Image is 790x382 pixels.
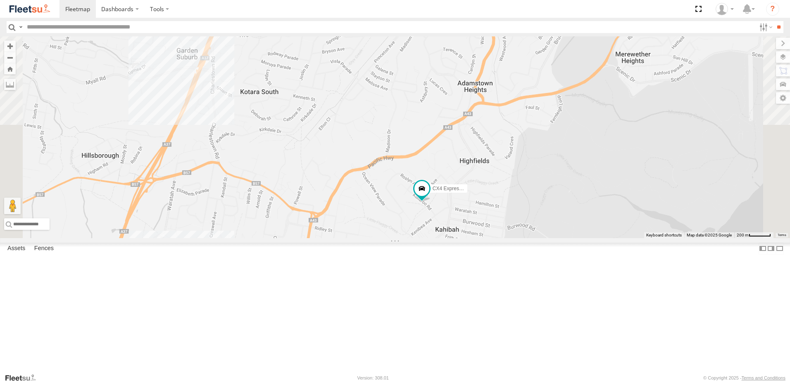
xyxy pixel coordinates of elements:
[703,375,785,380] div: © Copyright 2025 -
[433,186,471,191] span: CX4 Express Ute
[17,21,24,33] label: Search Query
[767,243,775,255] label: Dock Summary Table to the Right
[766,2,779,16] i: ?
[737,233,749,237] span: 200 m
[756,21,774,33] label: Search Filter Options
[4,198,21,214] button: Drag Pegman onto the map to open Street View
[734,232,773,238] button: Map Scale: 200 m per 50 pixels
[742,375,785,380] a: Terms and Conditions
[4,63,16,74] button: Zoom Home
[713,3,737,15] div: Oliver Lees
[776,243,784,255] label: Hide Summary Table
[646,232,682,238] button: Keyboard shortcuts
[4,41,16,52] button: Zoom in
[3,243,29,254] label: Assets
[30,243,58,254] label: Fences
[8,3,51,14] img: fleetsu-logo-horizontal.svg
[776,92,790,104] label: Map Settings
[4,52,16,63] button: Zoom out
[4,79,16,90] label: Measure
[357,375,389,380] div: Version: 308.01
[778,234,786,237] a: Terms (opens in new tab)
[687,233,732,237] span: Map data ©2025 Google
[759,243,767,255] label: Dock Summary Table to the Left
[5,374,43,382] a: Visit our Website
